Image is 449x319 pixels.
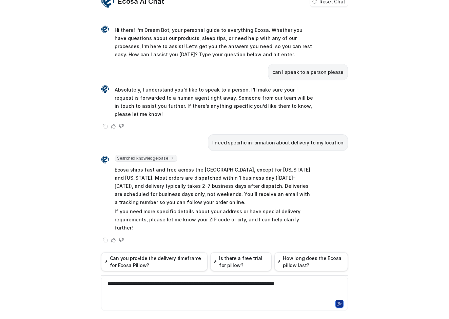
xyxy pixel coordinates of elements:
p: If you need more specific details about your address or have special delivery requirements, pleas... [115,207,313,232]
p: Absolutely, I understand you’d like to speak to a person. I’ll make sure your request is forwarde... [115,86,313,118]
p: I need specific information about delivery to my location [212,139,344,147]
img: Widget [101,25,109,34]
button: Is there a free trial for pillow? [210,252,272,271]
span: Searched knowledge base [115,155,177,162]
img: Widget [101,156,109,164]
p: Ecosa ships fast and free across the [GEOGRAPHIC_DATA], except for [US_STATE] and [US_STATE]. Mos... [115,166,313,206]
button: How long does the Ecosa pillow last? [274,252,348,271]
p: can I speak to a person please [272,68,344,76]
img: Widget [101,85,109,93]
p: Hi there! I’m Dream Bot, your personal guide to everything Ecosa. Whether you have questions abou... [115,26,313,59]
button: Can you provide the delivery timeframe for Ecosa Pillow? [101,252,208,271]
